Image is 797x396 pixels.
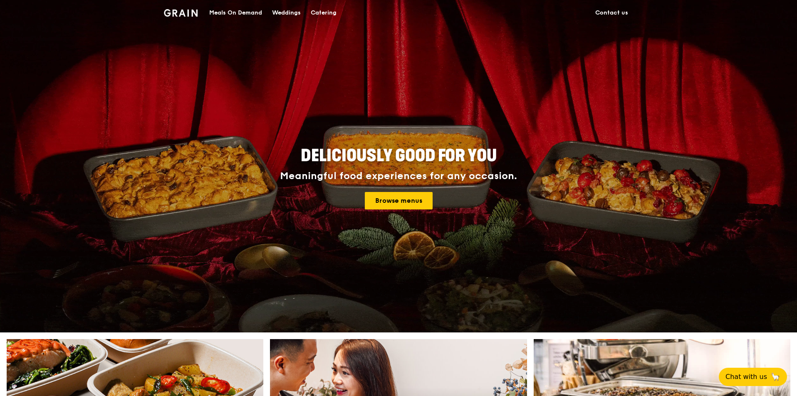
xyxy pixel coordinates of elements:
div: Meaningful food experiences for any occasion. [249,170,548,182]
a: Weddings [267,0,306,25]
div: Catering [311,0,337,25]
div: Meals On Demand [209,0,262,25]
img: Grain [164,9,198,17]
span: Chat with us [725,372,767,382]
a: Contact us [590,0,633,25]
a: Catering [306,0,342,25]
span: 🦙 [770,372,780,382]
span: Deliciously good for you [301,146,497,166]
button: Chat with us🦙 [719,368,787,386]
a: Browse menus [365,192,433,209]
div: Weddings [272,0,301,25]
